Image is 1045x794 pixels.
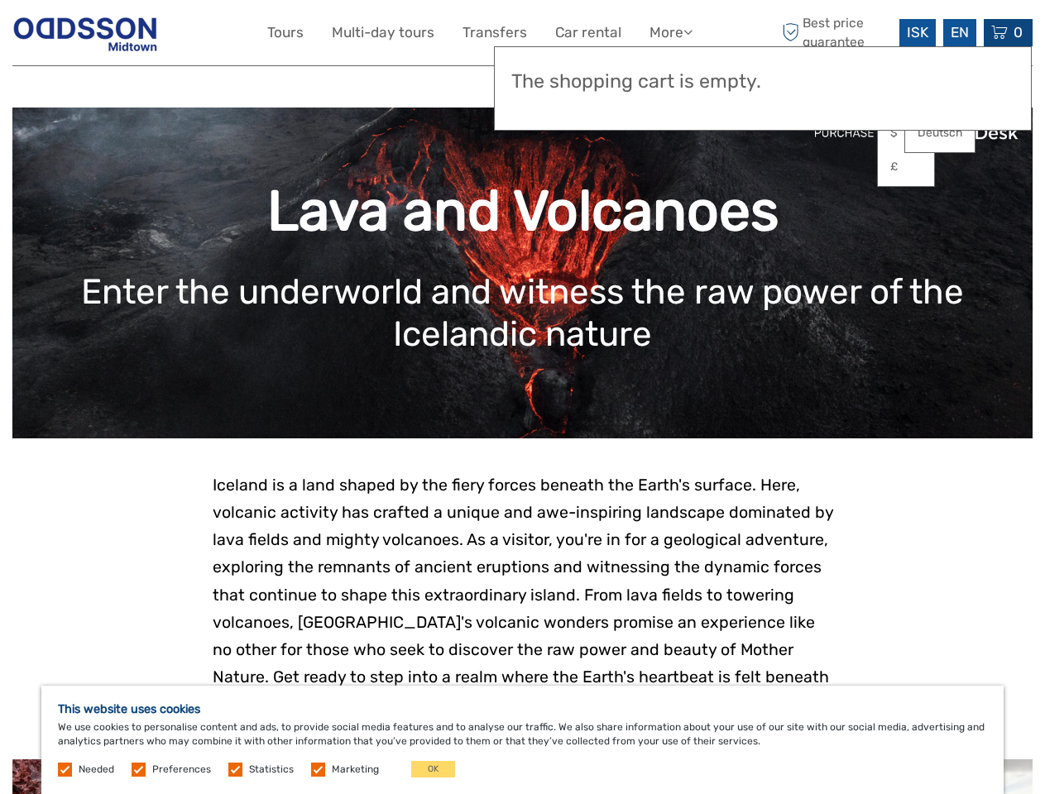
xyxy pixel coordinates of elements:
span: Iceland is a land shaped by the fiery forces beneath the Earth's surface. Here, volcanic activity... [213,476,833,714]
button: Open LiveChat chat widget [190,26,210,45]
label: Statistics [249,763,294,777]
a: Tours [267,21,304,45]
h1: Lava and Volcanoes [37,178,1008,245]
a: Transfers [463,21,527,45]
span: 0 [1011,24,1025,41]
img: Reykjavik Residence [12,12,158,53]
label: Needed [79,763,114,777]
a: Multi-day tours [332,21,434,45]
label: Preferences [152,763,211,777]
button: OK [411,761,455,777]
a: £ [878,152,934,182]
a: Car rental [555,21,621,45]
span: Best price guarantee [778,14,895,50]
label: Marketing [332,763,379,777]
a: Deutsch [905,118,975,148]
h3: The shopping cart is empty. [511,70,1014,93]
h1: Enter the underworld and witness the raw power of the Icelandic nature [37,271,1008,355]
div: We use cookies to personalise content and ads, to provide social media features and to analyse ou... [41,686,1004,794]
img: PurchaseViaTourDeskwhite.png [813,120,1020,146]
h5: This website uses cookies [58,702,987,716]
a: More [650,21,693,45]
div: EN [943,19,976,46]
p: We're away right now. Please check back later! [23,29,187,42]
span: ISK [907,24,928,41]
a: $ [878,118,934,148]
